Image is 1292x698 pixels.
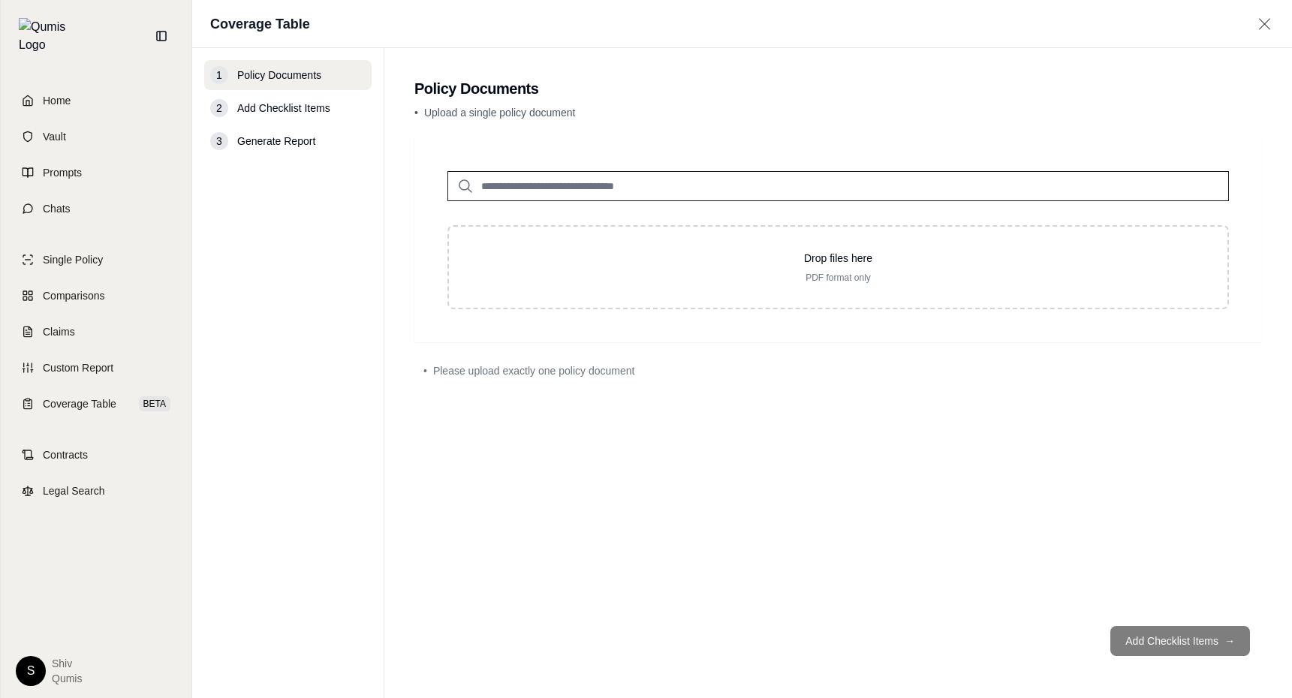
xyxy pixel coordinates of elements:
[414,78,1262,99] h2: Policy Documents
[433,363,635,378] span: Please upload exactly one policy document
[52,656,82,671] span: Shiv
[10,387,182,420] a: Coverage TableBETA
[424,107,576,119] span: Upload a single policy document
[43,447,88,462] span: Contracts
[473,272,1203,284] p: PDF format only
[139,396,170,411] span: BETA
[10,279,182,312] a: Comparisons
[43,396,116,411] span: Coverage Table
[43,483,105,498] span: Legal Search
[43,165,82,180] span: Prompts
[473,251,1203,266] p: Drop files here
[210,66,228,84] div: 1
[237,68,321,83] span: Policy Documents
[210,14,310,35] h1: Coverage Table
[52,671,82,686] span: Qumis
[10,243,182,276] a: Single Policy
[43,201,71,216] span: Chats
[10,474,182,507] a: Legal Search
[43,252,103,267] span: Single Policy
[43,129,66,144] span: Vault
[10,438,182,471] a: Contracts
[10,84,182,117] a: Home
[10,192,182,225] a: Chats
[10,120,182,153] a: Vault
[237,134,315,149] span: Generate Report
[10,156,182,189] a: Prompts
[414,107,418,119] span: •
[149,24,173,48] button: Collapse sidebar
[43,93,71,108] span: Home
[210,99,228,117] div: 2
[237,101,330,116] span: Add Checklist Items
[19,18,75,54] img: Qumis Logo
[43,324,75,339] span: Claims
[10,351,182,384] a: Custom Report
[16,656,46,686] div: S
[423,363,427,378] span: •
[10,315,182,348] a: Claims
[43,360,113,375] span: Custom Report
[43,288,104,303] span: Comparisons
[210,132,228,150] div: 3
